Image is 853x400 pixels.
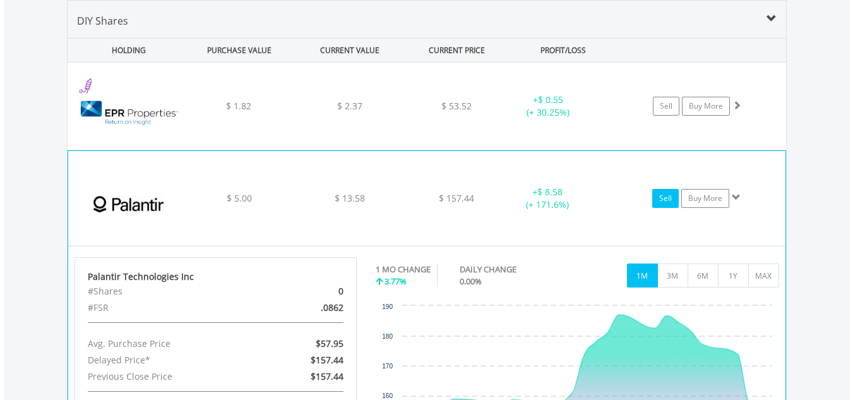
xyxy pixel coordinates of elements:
[460,276,482,287] span: 0.00%
[261,300,353,316] div: .0862
[748,264,779,288] button: MAX
[316,337,343,349] span: $57.95
[261,283,353,300] div: 0
[296,39,404,62] div: CURRENT VALUE
[335,192,365,204] span: $ 13.58
[538,94,563,106] span: $ 0.55
[439,192,474,204] span: $ 157.44
[441,100,472,112] span: $ 53.52
[78,336,261,352] div: Avg. Purchase Price
[500,186,595,211] div: + (+ 171.6%)
[627,264,658,288] button: 1M
[510,39,617,62] div: PROFIT/LOSS
[311,370,343,382] span: $157.44
[382,392,393,399] text: 160
[718,264,749,288] button: 1Y
[682,97,730,116] a: Buy More
[652,189,679,208] a: Sell
[186,39,294,62] div: PURCHASE VALUE
[77,14,128,28] span: DIY Shares
[537,186,563,198] span: $ 8.58
[78,368,261,385] div: Previous Close Price
[78,352,261,368] div: Delayed Price*
[337,100,362,112] span: $ 2.37
[78,300,261,316] div: #FSR
[74,78,182,147] img: EQU.US.EPR.png
[227,192,252,204] span: $ 5.00
[681,189,729,208] a: Buy More
[78,283,261,300] div: #Shares
[460,264,561,276] div: DAILY CHANGE
[311,354,343,366] span: $157.44
[688,264,719,288] button: 6M
[382,333,393,340] text: 180
[406,39,506,62] div: CURRENT PRICE
[75,167,183,243] img: EQU.US.PLTR.png
[88,270,344,283] div: Palantir Technologies Inc
[653,97,679,116] a: Sell
[657,264,688,288] button: 3M
[382,303,393,310] text: 190
[376,264,431,276] div: 1 MO CHANGE
[385,276,407,287] span: 3.77%
[382,363,393,370] text: 170
[226,100,251,112] span: $ 1.82
[68,39,183,62] div: HOLDING
[501,94,596,119] div: + (+ 30.25%)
